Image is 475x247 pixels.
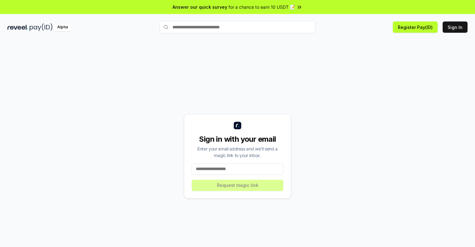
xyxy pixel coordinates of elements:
div: Sign in with your email [192,134,283,144]
div: Enter your email address and we’ll send a magic link to your inbox. [192,145,283,159]
span: for a chance to earn 10 USDT 📝 [228,4,295,10]
button: Sign In [443,21,468,33]
img: logo_small [234,122,241,129]
button: Register Pay(ID) [393,21,438,33]
img: pay_id [30,23,53,31]
span: Answer our quick survey [172,4,227,10]
div: Alpha [54,23,71,31]
img: reveel_dark [7,23,28,31]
